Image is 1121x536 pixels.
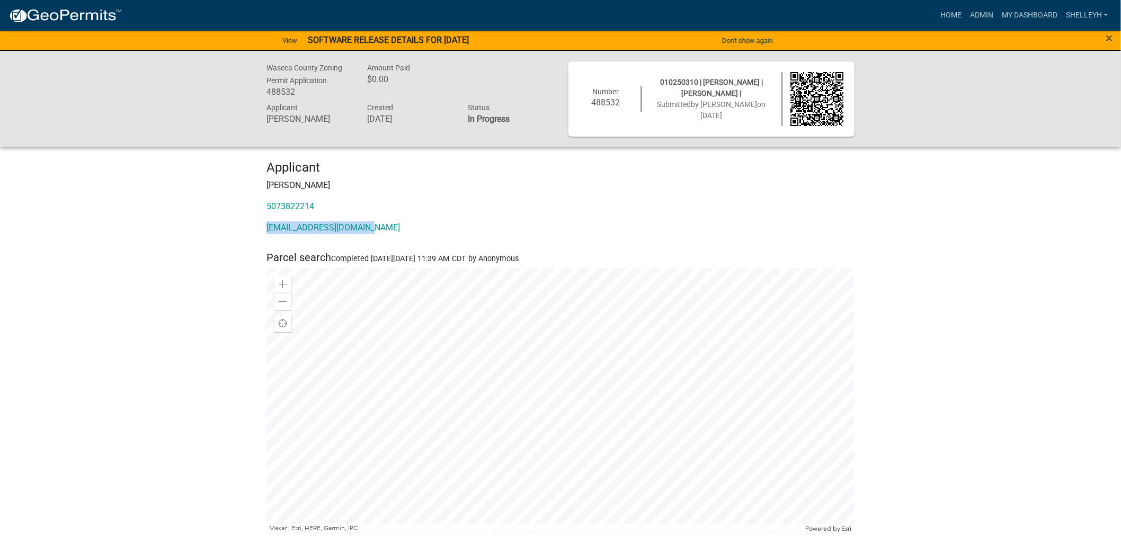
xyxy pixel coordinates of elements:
strong: In Progress [468,114,510,124]
a: View [278,32,301,49]
a: Admin [966,5,998,25]
h4: Applicant [266,160,855,175]
span: × [1106,31,1113,46]
span: Number [593,87,619,96]
h6: 488532 [579,97,633,108]
button: Close [1106,32,1113,44]
span: Submitted on [DATE] [657,100,766,120]
a: Home [936,5,966,25]
span: Waseca County Zoning Permit Application [266,64,342,85]
h6: [DATE] [367,114,452,124]
div: Maxar | Esri, HERE, Garmin, iPC [266,524,803,533]
a: My Dashboard [998,5,1062,25]
a: Esri [842,525,852,532]
span: Created [367,103,393,112]
h6: [PERSON_NAME] [266,114,351,124]
img: QR code [790,72,844,126]
button: Don't show again [718,32,777,49]
h6: $0.00 [367,74,452,84]
span: by [PERSON_NAME] [691,100,758,109]
div: Powered by [803,524,855,533]
a: [EMAIL_ADDRESS][DOMAIN_NAME] [266,222,400,233]
span: Status [468,103,490,112]
p: [PERSON_NAME] [266,179,855,192]
span: Amount Paid [367,64,410,72]
span: Completed [DATE][DATE] 11:39 AM CDT by Anonymous [331,254,519,263]
div: Zoom out [274,293,291,310]
strong: SOFTWARE RELEASE DETAILS FOR [DATE] [308,35,469,45]
div: Zoom in [274,276,291,293]
h5: Parcel search [266,251,855,264]
a: shelleyh [1062,5,1113,25]
span: 010250310 | [PERSON_NAME] | [PERSON_NAME] | [660,78,763,97]
a: 5073822214 [266,201,314,211]
div: Find my location [274,315,291,332]
h6: 488532 [266,87,351,97]
span: Applicant [266,103,298,112]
